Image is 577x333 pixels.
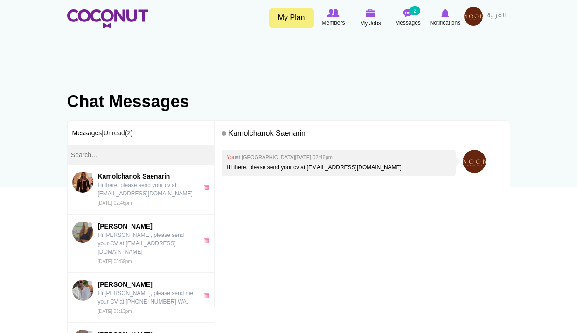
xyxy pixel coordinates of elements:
a: Notifications Notifications [427,7,464,28]
img: Browse Members [327,9,339,17]
a: العربية [483,7,510,26]
small: [DATE] 02:46pm [98,201,132,206]
input: Search... [68,145,215,165]
h4: Kamolchanok Saenarin [222,125,502,146]
img: Carla Awwad [72,222,93,243]
small: at [GEOGRAPHIC_DATA][DATE] 02:46pm [236,154,333,160]
a: Carla Awwad[PERSON_NAME] Hi [PERSON_NAME], please send your CV at [EMAIL_ADDRESS][DOMAIN_NAME] [D... [68,215,215,273]
img: Notifications [441,9,449,17]
p: Hi [PERSON_NAME], please send me your CV at [PHONE_NUMBER] WA. [98,289,194,306]
img: Home [67,9,148,28]
p: Hi there, please send your cv at [EMAIL_ADDRESS][DOMAIN_NAME] [226,164,451,172]
a: x [204,238,212,243]
img: Kamolchanok Saenarin [72,172,93,193]
a: Messages Messages 2 [389,7,427,28]
p: Hi [PERSON_NAME], please send your CV at [EMAIL_ADDRESS][DOMAIN_NAME] [98,231,194,256]
a: x [204,293,212,298]
img: Messages [403,9,413,17]
h1: Chat Messages [67,92,510,111]
span: Kamolchanok Saenarin [98,172,194,181]
span: [PERSON_NAME] [98,222,194,231]
a: Rabih Al Ahmar[PERSON_NAME] Hi [PERSON_NAME], please send me your CV at [PHONE_NUMBER] WA. [DATE]... [68,273,215,323]
a: My Jobs My Jobs [352,7,389,29]
h4: You [226,154,451,160]
a: Unread(2) [104,129,133,137]
span: Notifications [430,18,460,28]
span: Messages [395,18,421,28]
span: Members [321,18,345,28]
a: Kamolchanok SaenarinKamolchanok Saenarin Hi there, please send your cv at [EMAIL_ADDRESS][DOMAIN_... [68,165,215,215]
a: Browse Members Members [315,7,352,28]
a: x [204,185,212,190]
a: My Plan [269,8,314,28]
img: My Jobs [366,9,376,17]
span: My Jobs [360,19,381,28]
span: [PERSON_NAME] [98,280,194,289]
small: [DATE] 03:59pm [98,259,132,264]
span: | [102,129,133,137]
h3: Messages [68,121,215,145]
small: 2 [410,6,420,15]
small: [DATE] 08:13pm [98,309,132,314]
img: Rabih Al Ahmar [72,280,93,301]
p: Hi there, please send your cv at [EMAIL_ADDRESS][DOMAIN_NAME] [98,181,194,198]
